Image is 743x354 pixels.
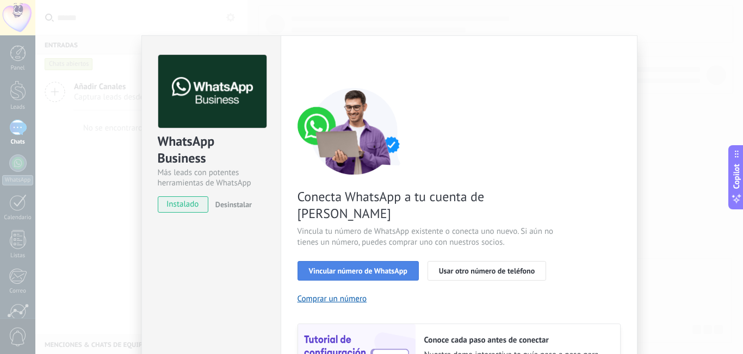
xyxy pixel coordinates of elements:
span: Vincular número de WhatsApp [309,267,407,275]
div: WhatsApp Business [158,133,265,167]
h2: Conoce cada paso antes de conectar [424,335,609,345]
span: Conecta WhatsApp a tu cuenta de [PERSON_NAME] [298,188,556,222]
span: instalado [158,196,208,213]
button: Desinstalar [211,196,252,213]
img: connect number [298,88,412,175]
span: Usar otro número de teléfono [439,267,535,275]
button: Usar otro número de teléfono [428,261,546,281]
span: Desinstalar [215,200,252,209]
span: Copilot [731,164,742,189]
button: Vincular número de WhatsApp [298,261,419,281]
button: Comprar un número [298,294,367,304]
span: Vincula tu número de WhatsApp existente o conecta uno nuevo. Si aún no tienes un número, puedes c... [298,226,556,248]
img: logo_main.png [158,55,267,128]
div: Más leads con potentes herramientas de WhatsApp [158,167,265,188]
